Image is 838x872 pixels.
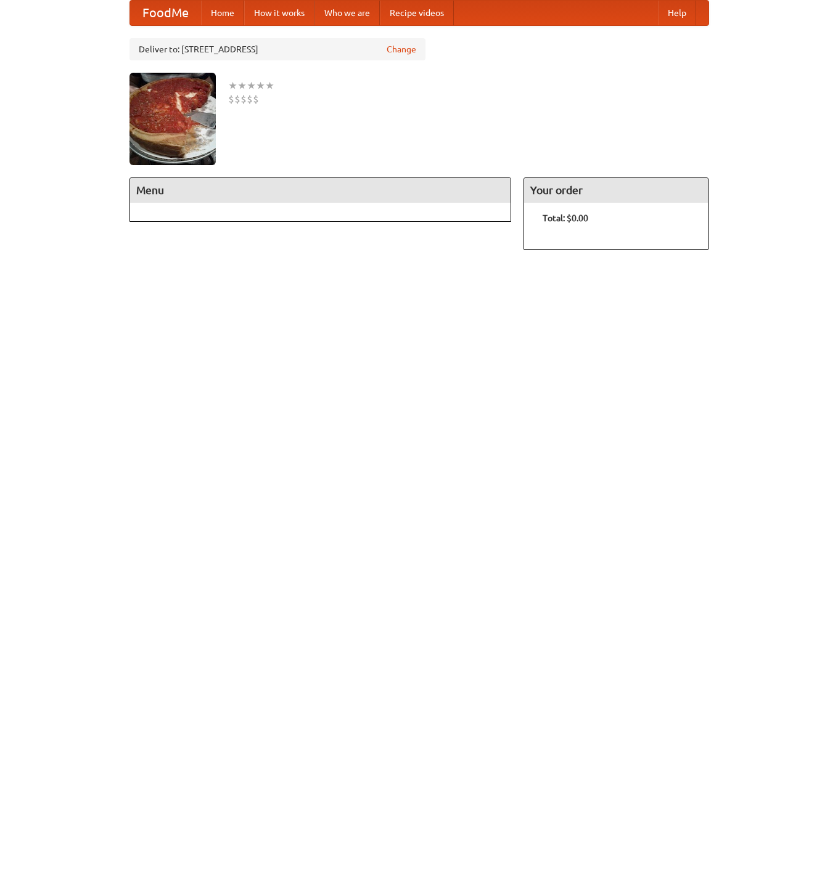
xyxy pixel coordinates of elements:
a: Change [387,43,416,55]
li: ★ [247,79,256,92]
div: Deliver to: [STREET_ADDRESS] [129,38,425,60]
b: Total: $0.00 [543,213,588,223]
li: $ [253,92,259,106]
li: $ [234,92,240,106]
li: $ [247,92,253,106]
a: Home [201,1,244,25]
img: angular.jpg [129,73,216,165]
a: FoodMe [130,1,201,25]
li: ★ [228,79,237,92]
h4: Your order [524,178,708,203]
a: Recipe videos [380,1,454,25]
li: ★ [237,79,247,92]
li: ★ [256,79,265,92]
li: $ [228,92,234,106]
a: Help [658,1,696,25]
li: ★ [265,79,274,92]
li: $ [240,92,247,106]
a: How it works [244,1,314,25]
a: Who we are [314,1,380,25]
h4: Menu [130,178,511,203]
